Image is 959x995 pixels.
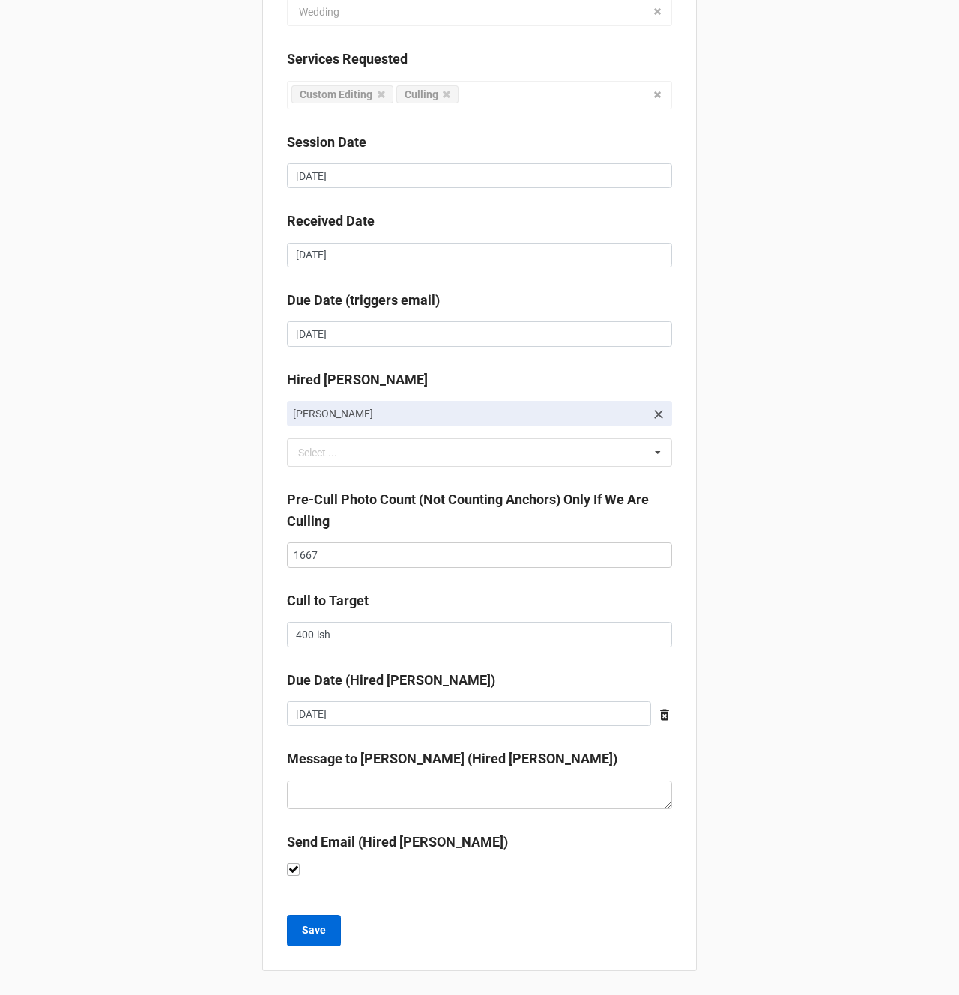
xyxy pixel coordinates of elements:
[287,290,440,311] label: Due Date (triggers email)
[287,832,508,853] label: Send Email (Hired [PERSON_NAME])
[287,915,341,946] button: Save
[287,132,366,153] label: Session Date
[287,163,672,189] input: Date
[287,748,617,769] label: Message to [PERSON_NAME] (Hired [PERSON_NAME])
[287,489,672,532] label: Pre-Cull Photo Count (Not Counting Anchors) Only If We Are Culling
[287,49,408,70] label: Services Requested
[287,670,495,691] label: Due Date (Hired [PERSON_NAME])
[302,922,326,938] b: Save
[287,211,375,232] label: Received Date
[293,406,645,421] p: [PERSON_NAME]
[287,321,672,347] input: Date
[287,590,369,611] label: Cull to Target
[294,444,359,462] div: Select ...
[287,243,672,268] input: Date
[287,701,651,727] input: Date
[287,369,428,390] label: Hired [PERSON_NAME]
